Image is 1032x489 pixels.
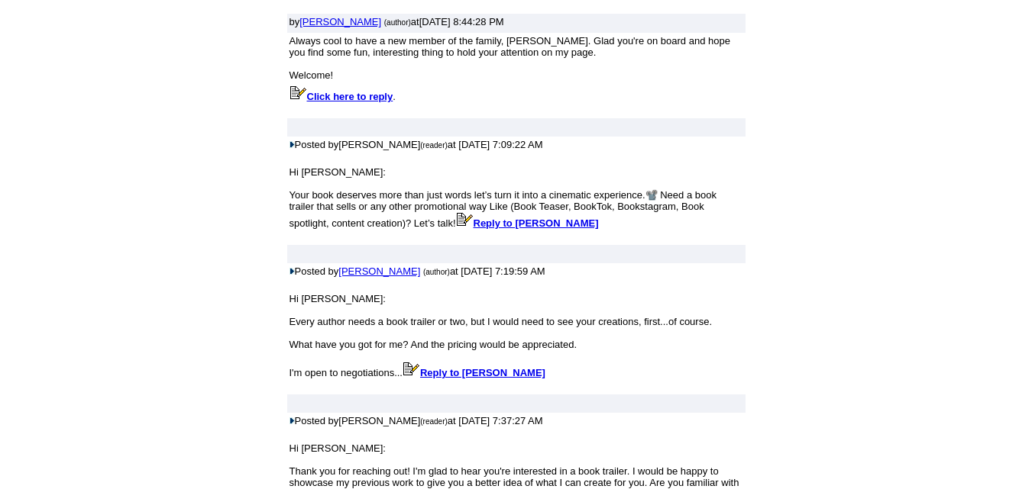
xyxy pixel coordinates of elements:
[403,362,420,376] img: msgboa1.gif
[290,141,295,148] img: rightbullet.gif
[290,417,295,424] img: rightbullet.gif
[403,367,545,378] a: Reply to [PERSON_NAME]
[456,212,474,227] img: msgboa1.gif
[456,217,599,229] a: Reply to [PERSON_NAME]
[290,265,545,277] font: Posted by at [DATE] 7:19:59 AM
[338,415,542,426] a: [PERSON_NAME] at [DATE] 7:37:27 AM
[290,91,393,102] a: Click here to reply
[419,16,504,27] a: [DATE] 8:44:28 PM
[290,139,543,150] font: Posted by
[290,268,295,275] img: rightbullet.gif
[420,367,545,378] b: Reply to [PERSON_NAME]
[338,265,420,277] a: [PERSON_NAME]
[290,16,504,27] font: by at
[290,85,307,100] img: reply.gif
[423,268,450,276] font: (author)
[474,217,599,229] b: Reply to [PERSON_NAME]
[420,141,448,150] font: (reader)
[290,91,396,102] font: .
[290,35,730,81] font: Always cool to have a new member of the family, [PERSON_NAME]. Glad you're on board and hope you ...
[420,417,448,426] font: (reader)
[290,293,713,378] font: Hi [PERSON_NAME]: Every author needs a book trailer or two, but I would need to see your creation...
[338,139,542,150] a: [PERSON_NAME] at [DATE] 7:09:22 AM
[290,166,717,229] font: Hi [PERSON_NAME]: Your book deserves more than just words let’s turn it into a cinematic experien...
[290,415,543,426] font: Posted by
[299,16,381,27] a: [PERSON_NAME]
[384,18,411,27] font: (author)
